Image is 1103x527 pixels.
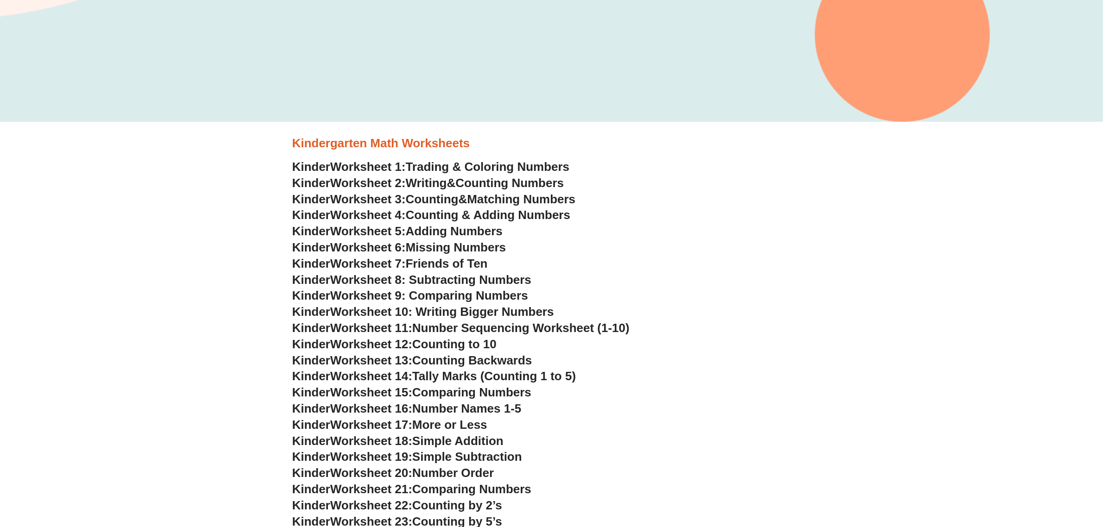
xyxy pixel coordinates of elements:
[330,257,406,270] span: Worksheet 7:
[412,385,531,399] span: Comparing Numbers
[330,176,406,190] span: Worksheet 2:
[292,136,811,151] h3: Kindergarten Math Worksheets
[292,289,330,302] span: Kinder
[406,257,488,270] span: Friends of Ten
[330,337,412,351] span: Worksheet 12:
[330,273,531,287] span: Worksheet 8: Subtracting Numbers
[292,305,330,319] span: Kinder
[292,224,503,238] a: KinderWorksheet 5:Adding Numbers
[292,257,330,270] span: Kinder
[292,208,571,222] a: KinderWorksheet 4:Counting & Adding Numbers
[330,369,412,383] span: Worksheet 14:
[292,240,330,254] span: Kinder
[412,321,630,335] span: Number Sequencing Worksheet (1-10)
[949,423,1103,527] iframe: Chat Widget
[330,450,412,464] span: Worksheet 19:
[330,466,412,480] span: Worksheet 20:
[330,434,412,448] span: Worksheet 18:
[330,160,406,174] span: Worksheet 1:
[292,434,330,448] span: Kinder
[330,385,412,399] span: Worksheet 15:
[292,466,330,480] span: Kinder
[330,482,412,496] span: Worksheet 21:
[412,418,487,432] span: More or Less
[406,208,571,222] span: Counting & Adding Numbers
[292,321,330,335] span: Kinder
[412,402,521,415] span: Number Names 1-5
[292,176,564,190] a: KinderWorksheet 2:Writing&Counting Numbers
[330,418,412,432] span: Worksheet 17:
[412,353,532,367] span: Counting Backwards
[330,289,528,302] span: Worksheet 9: Comparing Numbers
[330,224,406,238] span: Worksheet 5:
[330,498,412,512] span: Worksheet 22:
[292,208,330,222] span: Kinder
[330,321,412,335] span: Worksheet 11:
[292,482,330,496] span: Kinder
[292,224,330,238] span: Kinder
[406,224,503,238] span: Adding Numbers
[292,192,576,206] a: KinderWorksheet 3:Counting&Matching Numbers
[467,192,575,206] span: Matching Numbers
[292,418,330,432] span: Kinder
[292,385,330,399] span: Kinder
[292,402,330,415] span: Kinder
[412,498,502,512] span: Counting by 2’s
[412,369,576,383] span: Tally Marks (Counting 1 to 5)
[412,482,531,496] span: Comparing Numbers
[412,337,497,351] span: Counting to 10
[406,160,570,174] span: Trading & Coloring Numbers
[406,240,506,254] span: Missing Numbers
[292,337,330,351] span: Kinder
[412,466,494,480] span: Number Order
[330,240,406,254] span: Worksheet 6:
[330,353,412,367] span: Worksheet 13:
[292,353,330,367] span: Kinder
[292,289,528,302] a: KinderWorksheet 9: Comparing Numbers
[406,176,447,190] span: Writing
[330,402,412,415] span: Worksheet 16:
[292,160,330,174] span: Kinder
[292,450,330,464] span: Kinder
[412,434,504,448] span: Simple Addition
[330,208,406,222] span: Worksheet 4:
[292,305,554,319] a: KinderWorksheet 10: Writing Bigger Numbers
[292,369,330,383] span: Kinder
[292,273,330,287] span: Kinder
[292,498,330,512] span: Kinder
[292,160,570,174] a: KinderWorksheet 1:Trading & Coloring Numbers
[330,305,554,319] span: Worksheet 10: Writing Bigger Numbers
[330,192,406,206] span: Worksheet 3:
[412,450,522,464] span: Simple Subtraction
[406,192,459,206] span: Counting
[292,192,330,206] span: Kinder
[292,273,531,287] a: KinderWorksheet 8: Subtracting Numbers
[455,176,564,190] span: Counting Numbers
[292,240,506,254] a: KinderWorksheet 6:Missing Numbers
[292,257,488,270] a: KinderWorksheet 7:Friends of Ten
[292,176,330,190] span: Kinder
